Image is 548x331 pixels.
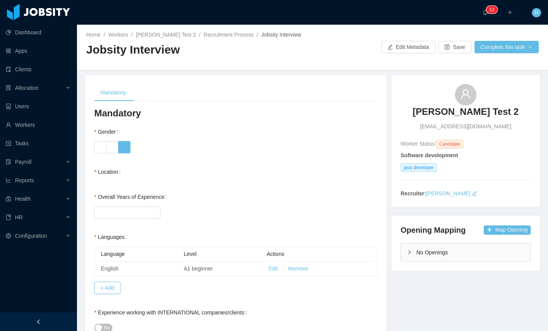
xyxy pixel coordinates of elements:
[492,6,495,13] p: 2
[401,141,436,147] span: Worker Status:
[401,244,530,261] div: icon: rightNo Openings
[6,117,71,133] a: icon: userWorkers
[288,265,308,273] button: Remove
[15,177,34,183] span: Reports
[15,196,30,202] span: Health
[184,265,213,272] span: A1 beginner
[484,225,531,235] button: icon: plusMap Opening
[136,32,196,38] a: [PERSON_NAME] Test 2
[401,152,458,158] strong: Software development
[483,10,488,15] i: icon: bell
[86,42,312,58] h2: Jobsity Interview
[6,215,11,220] i: icon: book
[460,89,471,99] i: icon: user
[486,6,497,13] sup: 12
[95,207,160,218] input: Overall Years of Experience
[407,250,412,255] i: icon: right
[131,32,133,38] span: /
[184,251,196,257] span: Level
[15,214,23,220] span: HR
[535,8,538,17] span: H
[15,85,38,91] span: Allocation
[6,233,11,239] i: icon: setting
[6,25,71,40] a: icon: pie-chartDashboard
[267,251,284,257] span: Actions
[507,10,513,15] i: icon: plus
[6,62,71,77] a: icon: auditClients
[489,6,492,13] p: 1
[94,84,132,101] div: Mandatory
[101,251,125,257] span: Language
[204,32,254,38] a: Recruitment Process
[6,159,11,165] i: icon: file-protect
[472,191,477,196] i: icon: edit
[6,43,71,59] a: icon: appstoreApps
[381,41,435,53] button: icon: editEdit Metadata
[15,233,47,239] span: Configuration
[420,123,511,131] span: [EMAIL_ADDRESS][DOMAIN_NAME]
[401,163,437,172] span: java developer
[94,282,120,294] button: + Add
[401,190,426,197] strong: Recruiter:
[413,106,519,118] h3: [PERSON_NAME] Test 2
[6,136,71,151] a: icon: profileTasks
[269,265,278,273] button: Edit
[94,234,130,240] label: Languages
[101,265,119,272] span: English
[438,41,471,53] button: icon: saveSave
[436,140,463,148] span: Candidate
[426,190,470,197] a: [PERSON_NAME]
[6,178,11,183] i: icon: line-chart
[413,106,519,123] a: [PERSON_NAME] Test 2
[261,32,301,38] span: Jobsity Interview
[257,32,258,38] span: /
[94,129,121,135] label: Gender
[86,32,100,38] a: Home
[94,169,124,175] label: Location
[104,32,105,38] span: /
[474,41,539,53] button: Complete this taskicon: down
[6,196,11,202] i: icon: medicine-box
[94,309,250,316] label: Experience working with INTERNATIONAL companies/clients
[94,107,378,119] h3: Mandatory
[199,32,200,38] span: /
[6,85,11,91] i: icon: solution
[401,225,466,235] h4: Opening Mapping
[6,99,71,114] a: icon: robotUsers
[15,159,32,165] span: Payroll
[94,194,170,200] label: Overall Years of Experience
[108,32,128,38] a: Workers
